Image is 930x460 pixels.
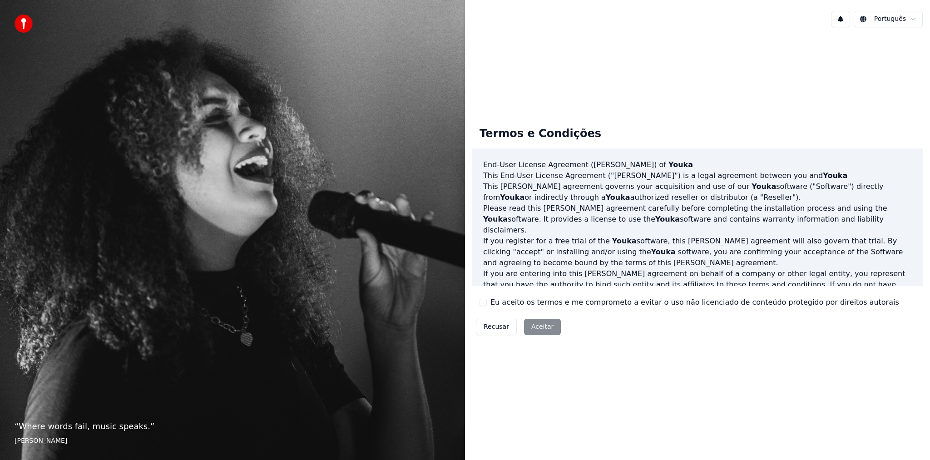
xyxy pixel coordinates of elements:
[655,215,680,223] span: Youka
[483,159,912,170] h3: End-User License Agreement ([PERSON_NAME]) of
[483,215,508,223] span: Youka
[483,170,912,181] p: This End-User License Agreement ("[PERSON_NAME]") is a legal agreement between you and
[823,171,847,180] span: Youka
[476,319,517,335] button: Recusar
[612,237,637,245] span: Youka
[15,436,450,445] footer: [PERSON_NAME]
[483,236,912,268] p: If you register for a free trial of the software, this [PERSON_NAME] agreement will also govern t...
[500,193,524,202] span: Youka
[651,247,676,256] span: Youka
[15,420,450,433] p: “ Where words fail, music speaks. ”
[483,181,912,203] p: This [PERSON_NAME] agreement governs your acquisition and use of our software ("Software") direct...
[606,193,630,202] span: Youka
[490,297,899,308] label: Eu aceito os termos e me comprometo a evitar o uso não licenciado de conteúdo protegido por direi...
[668,160,693,169] span: Youka
[483,203,912,236] p: Please read this [PERSON_NAME] agreement carefully before completing the installation process and...
[15,15,33,33] img: youka
[472,119,608,148] div: Termos e Condições
[752,182,776,191] span: Youka
[483,268,912,312] p: If you are entering into this [PERSON_NAME] agreement on behalf of a company or other legal entit...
